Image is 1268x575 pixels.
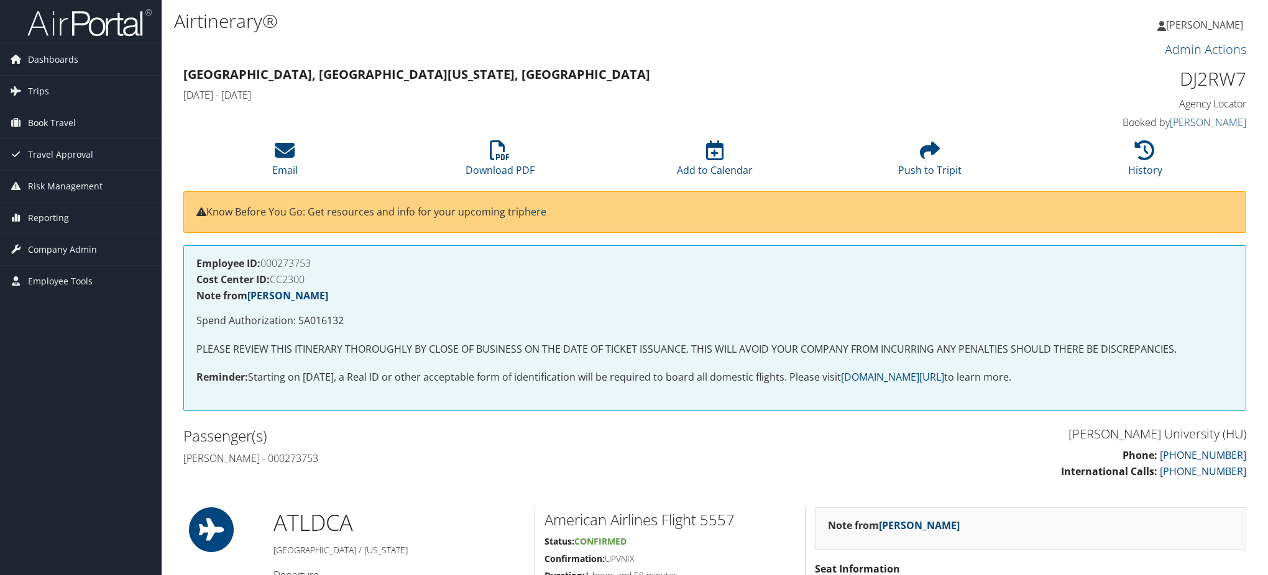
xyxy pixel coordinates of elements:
h2: American Airlines Flight 5557 [544,509,796,530]
a: [PERSON_NAME] [1157,6,1256,43]
h1: ATL DCA [273,507,525,538]
a: [DOMAIN_NAME][URL] [841,370,944,384]
strong: Cost Center ID: [196,273,270,286]
strong: Note from [196,289,328,302]
h4: Agency Locator [995,97,1246,111]
strong: Status: [544,535,574,547]
h4: [PERSON_NAME] - 000273753 [183,451,705,465]
strong: [GEOGRAPHIC_DATA], [GEOGRAPHIC_DATA] [US_STATE], [GEOGRAPHIC_DATA] [183,66,650,83]
a: [PHONE_NUMBER] [1160,448,1246,462]
h1: Airtinerary® [174,8,895,34]
strong: Phone: [1123,448,1157,462]
h4: [DATE] - [DATE] [183,88,976,102]
p: PLEASE REVIEW THIS ITINERARY THOROUGHLY BY CLOSE OF BUSINESS ON THE DATE OF TICKET ISSUANCE. THIS... [196,342,1233,358]
h4: Booked by [995,115,1246,129]
h4: CC2300 [196,274,1233,284]
a: [PHONE_NUMBER] [1160,464,1246,478]
span: Dashboards [28,44,78,75]
h3: [PERSON_NAME] University (HU) [724,425,1246,443]
a: History [1128,147,1162,177]
span: Trips [28,76,49,107]
a: Admin Actions [1165,41,1246,58]
a: Add to Calendar [677,147,753,177]
span: Travel Approval [28,139,93,170]
a: [PERSON_NAME] [247,289,328,302]
img: airportal-logo.png [27,8,152,37]
span: Company Admin [28,234,97,265]
span: Reporting [28,202,69,233]
strong: Confirmation: [544,553,605,564]
span: Book Travel [28,107,76,138]
h2: Passenger(s) [183,425,705,446]
h4: 000273753 [196,258,1233,268]
strong: Reminder: [196,370,248,384]
span: Employee Tools [28,266,93,297]
a: Email [272,147,298,177]
p: Know Before You Go: Get resources and info for your upcoming trip [196,204,1233,220]
strong: Employee ID: [196,256,260,270]
h5: [GEOGRAPHIC_DATA] / [US_STATE] [273,544,525,556]
strong: Note from [828,518,960,532]
h1: DJ2RW7 [995,66,1246,92]
strong: International Calls: [1061,464,1157,478]
a: Download PDF [466,147,535,177]
a: Push to Tripit [898,147,962,177]
span: [PERSON_NAME] [1166,18,1243,32]
a: [PERSON_NAME] [879,518,960,532]
span: Confirmed [574,535,627,547]
p: Spend Authorization: SA016132 [196,313,1233,329]
span: Risk Management [28,171,103,202]
a: here [525,205,546,219]
p: Starting on [DATE], a Real ID or other acceptable form of identification will be required to boar... [196,369,1233,386]
a: [PERSON_NAME] [1170,115,1246,129]
h5: UPVNIX [544,553,796,565]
